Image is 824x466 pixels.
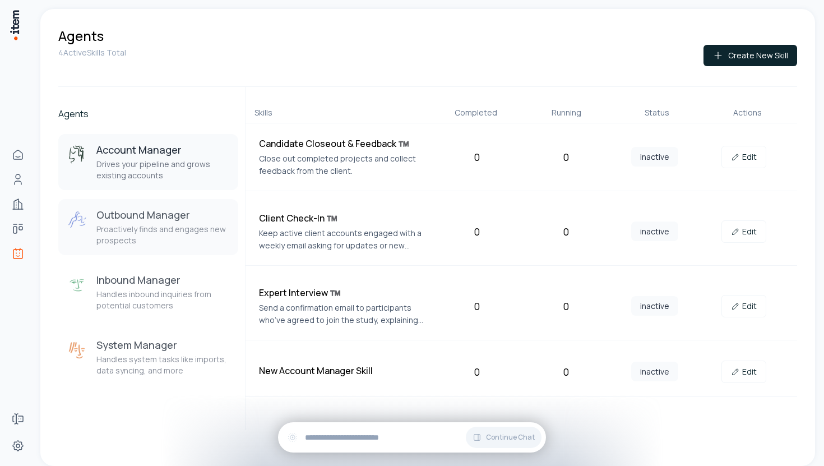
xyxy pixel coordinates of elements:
[259,137,428,150] h4: Candidate Closeout & Feedback ™️
[96,289,229,311] p: Handles inbound inquiries from potential customers
[437,149,517,165] div: 0
[526,107,607,118] div: Running
[58,199,238,255] button: Outbound ManagerOutbound ManagerProactively finds and engages new prospects
[259,227,428,252] p: Keep active client accounts engaged with a weekly email asking for updates or new needs.
[7,408,29,430] a: Forms
[466,427,541,448] button: Continue Chat
[7,144,29,166] a: Home
[278,422,546,453] div: Continue Chat
[67,210,87,230] img: Outbound Manager
[67,275,87,296] img: Inbound Manager
[721,146,766,168] a: Edit
[254,107,427,118] div: Skills
[631,147,678,167] span: inactive
[58,134,238,190] button: Account ManagerAccount ManagerDrives your pipeline and grows existing accounts
[58,107,238,121] h2: Agents
[721,220,766,243] a: Edit
[526,149,606,165] div: 0
[259,211,428,225] h4: Client Check-In ™️
[437,224,517,239] div: 0
[96,224,229,246] p: Proactively finds and engages new prospects
[631,362,678,381] span: inactive
[7,435,29,457] a: Settings
[96,354,229,376] p: Handles system tasks like imports, data syncing, and more
[96,143,229,156] h3: Account Manager
[58,264,238,320] button: Inbound ManagerInbound ManagerHandles inbound inquiries from potential customers
[96,159,229,181] p: Drives your pipeline and grows existing accounts
[9,9,20,41] img: Item Brain Logo
[67,340,87,361] img: System Manager
[631,296,678,316] span: inactive
[721,361,766,383] a: Edit
[7,193,29,215] a: Companies
[58,329,238,385] button: System ManagerSystem ManagerHandles system tasks like imports, data syncing, and more
[259,302,428,326] p: Send a confirmation email to participants who’ve agreed to join the study, explaining next steps ...
[7,242,29,265] a: Agents
[67,145,87,165] img: Account Manager
[437,298,517,314] div: 0
[7,218,29,240] a: deals
[96,338,229,352] h3: System Manager
[616,107,697,118] div: Status
[435,107,516,118] div: Completed
[58,47,126,58] p: 4 Active Skills Total
[96,273,229,287] h3: Inbound Manager
[707,107,788,118] div: Actions
[526,224,606,239] div: 0
[259,153,428,177] p: Close out completed projects and collect feedback from the client.
[437,364,517,380] div: 0
[259,364,428,377] h4: New Account Manager Skill
[703,45,797,66] button: Create New Skill
[259,286,428,299] h4: Expert Interview ™️
[631,222,678,241] span: inactive
[58,27,104,45] h1: Agents
[526,364,606,380] div: 0
[7,168,29,191] a: Contacts
[486,433,535,442] span: Continue Chat
[96,208,229,222] h3: Outbound Manager
[721,295,766,317] a: Edit
[526,298,606,314] div: 0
